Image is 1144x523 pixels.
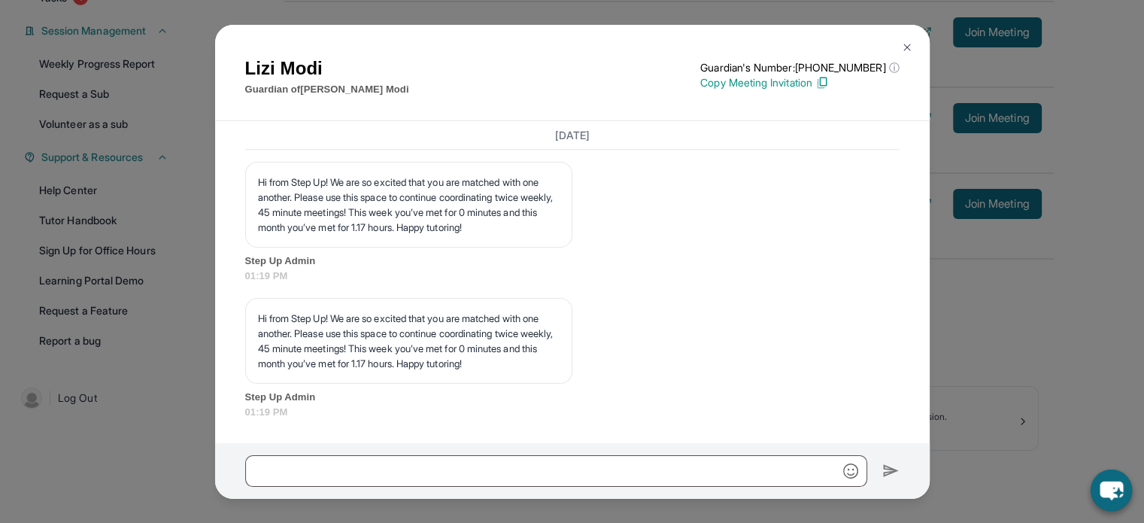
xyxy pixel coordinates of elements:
[245,128,900,143] h3: [DATE]
[245,254,900,269] span: Step Up Admin
[888,60,899,75] span: ⓘ
[815,76,829,90] img: Copy Icon
[245,269,900,284] span: 01:19 PM
[843,464,858,479] img: Emoji
[258,175,560,235] p: Hi from Step Up! We are so excited that you are matched with one another. Please use this space t...
[245,82,409,97] p: Guardian of [PERSON_NAME] Modi
[700,60,899,75] p: Guardian's Number: [PHONE_NUMBER]
[882,462,900,480] img: Send icon
[700,75,899,90] p: Copy Meeting Invitation
[258,311,560,371] p: Hi from Step Up! We are so excited that you are matched with one another. Please use this space t...
[245,55,409,82] h1: Lizi Modi
[901,41,913,53] img: Close Icon
[1091,470,1132,511] button: chat-button
[245,390,900,405] span: Step Up Admin
[245,405,900,420] span: 01:19 PM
